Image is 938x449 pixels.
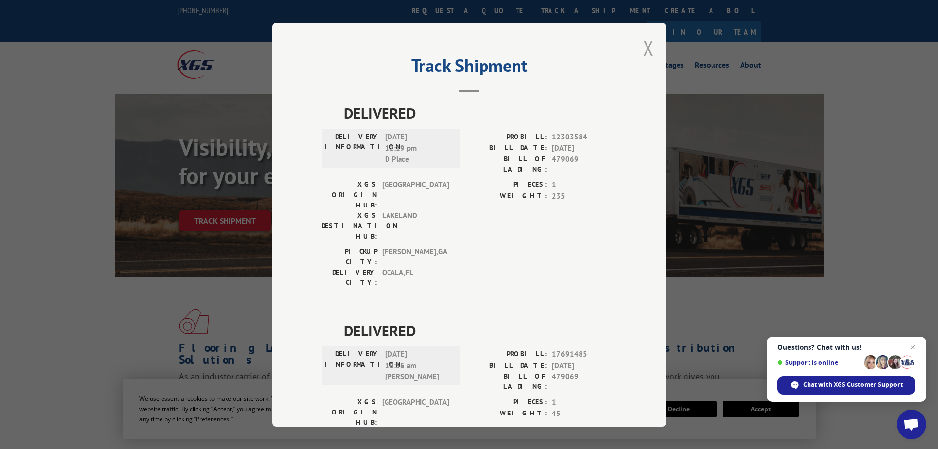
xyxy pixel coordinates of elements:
label: XGS ORIGIN HUB: [322,397,377,428]
label: BILL DATE: [469,142,547,154]
label: WEIGHT: [469,190,547,202]
span: OCALA , FL [382,267,449,288]
span: DELIVERED [344,102,617,124]
label: DELIVERY INFORMATION: [324,132,380,165]
span: DELIVERED [344,319,617,342]
label: BILL DATE: [469,360,547,371]
label: PIECES: [469,179,547,191]
span: [PERSON_NAME] , GA [382,246,449,267]
div: Chat with XGS Customer Support [777,376,915,395]
label: WEIGHT: [469,408,547,419]
label: BILL OF LADING: [469,154,547,174]
span: 45 [552,408,617,419]
span: LAKELAND [382,210,449,242]
span: 12303584 [552,132,617,143]
label: PROBILL: [469,349,547,360]
span: Chat with XGS Customer Support [803,380,903,389]
span: 17691485 [552,349,617,360]
h2: Track Shipment [322,59,617,77]
label: PROBILL: [469,132,547,143]
div: Open chat [897,410,926,439]
label: PICKUP CITY: [322,246,377,267]
span: [DATE] [552,142,617,154]
label: DELIVERY INFORMATION: [324,349,380,382]
span: 235 [552,190,617,202]
span: Close chat [907,342,919,353]
span: [DATE] 10:56 am [PERSON_NAME] [385,349,452,382]
label: BILL OF LADING: [469,371,547,392]
span: [DATE] [552,360,617,371]
span: 479069 [552,154,617,174]
label: PIECES: [469,397,547,408]
span: [GEOGRAPHIC_DATA] [382,397,449,428]
label: XGS DESTINATION HUB: [322,210,377,242]
label: XGS ORIGIN HUB: [322,179,377,210]
span: [DATE] 12:19 pm D Place [385,132,452,165]
span: [GEOGRAPHIC_DATA] [382,179,449,210]
span: Questions? Chat with us! [777,344,915,351]
span: 1 [552,179,617,191]
span: 479069 [552,371,617,392]
label: DELIVERY CITY: [322,267,377,288]
button: Close modal [643,35,654,61]
span: 1 [552,397,617,408]
span: Support is online [777,359,860,366]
